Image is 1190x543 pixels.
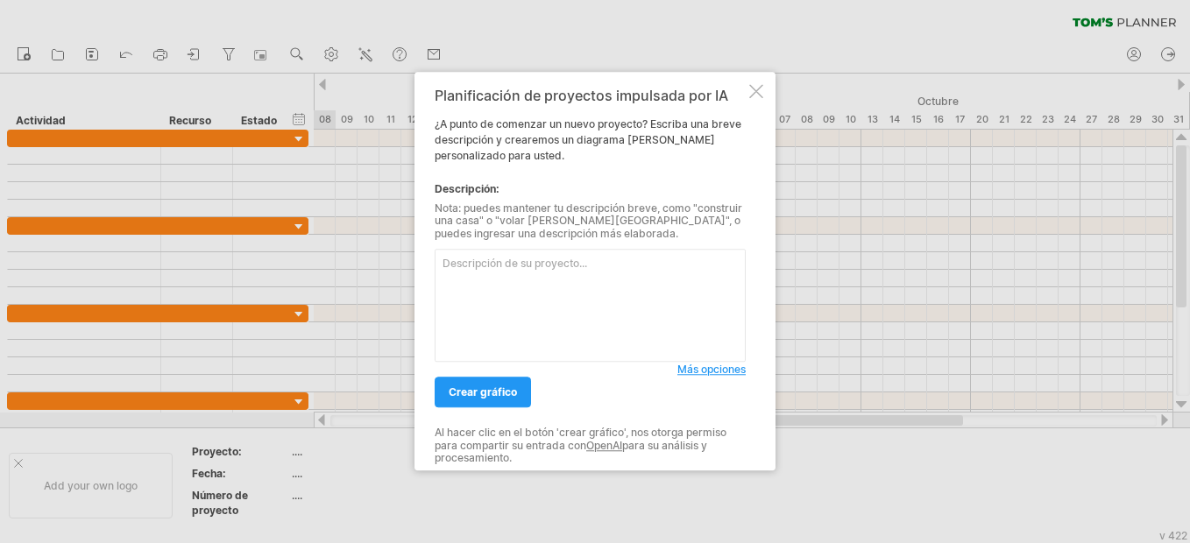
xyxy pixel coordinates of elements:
[586,439,622,452] a: OpenAI
[435,117,741,162] font: ¿A punto de comenzar un nuevo proyecto? Escriba una breve descripción y crearemos un diagrama [PE...
[435,202,746,240] div: Nota: puedes mantener tu descripción breve, como "construir una casa" o "volar [PERSON_NAME][GEOG...
[677,363,746,378] a: Más opciones
[435,88,746,103] div: Planificación de proyectos impulsada por IA
[449,386,517,399] span: Crear gráfico
[435,377,531,408] a: Crear gráfico
[435,427,746,465] div: Al hacer clic en el botón 'crear gráfico', nos otorga permiso para compartir su entrada con para ...
[677,363,746,377] span: Más opciones
[435,181,746,197] div: Descripción:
